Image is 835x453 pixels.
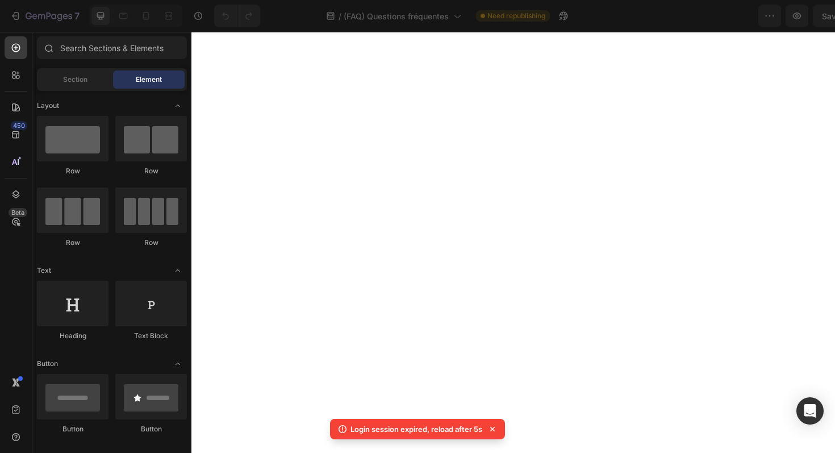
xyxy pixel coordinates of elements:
div: Heading [37,331,108,341]
div: Button [115,424,187,434]
span: (FAQ) Questions fréquentes [344,10,449,22]
div: Open Intercom Messenger [796,397,824,425]
div: 450 [11,121,27,130]
div: Button [37,424,108,434]
button: Upgrade to publish [722,5,830,27]
div: Row [115,166,187,176]
div: Row [37,166,108,176]
div: Text Block [115,331,187,341]
div: Beta [9,208,27,217]
input: Search Sections & Elements [37,36,187,59]
p: 7 [74,9,80,23]
div: Undo/Redo [214,5,260,27]
iframe: Design area [191,32,835,453]
div: Row [37,238,108,248]
div: Upgrade to publish [732,10,821,22]
span: Toggle open [169,355,187,373]
span: Layout [37,101,59,111]
span: Text [37,265,51,276]
button: Save [680,5,717,27]
p: Login session expired, reload after 5s [350,423,482,435]
span: / [339,10,341,22]
span: Section [63,74,87,85]
span: Element [136,74,162,85]
div: Row [115,238,187,248]
span: Save [690,11,708,21]
span: Toggle open [169,261,187,280]
span: Button [37,359,58,369]
span: Toggle open [169,97,187,115]
span: Need republishing [487,11,545,21]
button: 7 [5,5,85,27]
